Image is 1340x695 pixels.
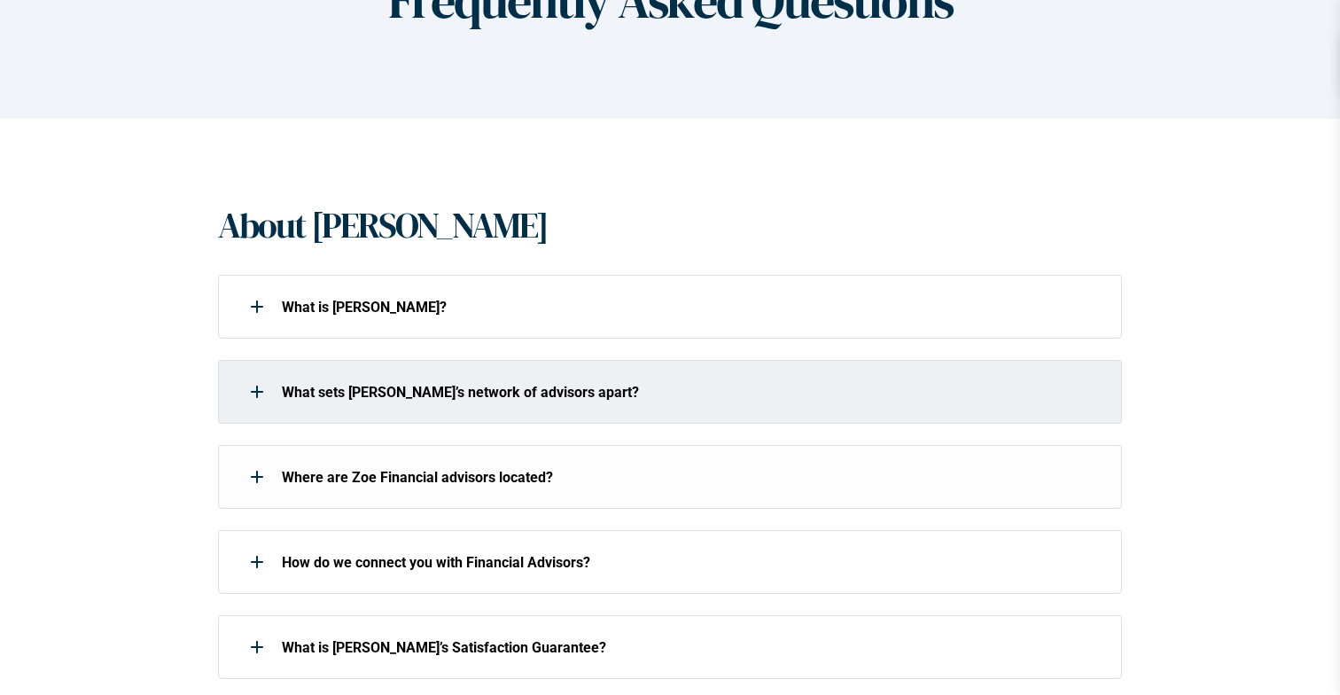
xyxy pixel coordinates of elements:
[282,554,1099,571] p: How do we connect you with Financial Advisors?
[282,384,1099,401] p: What sets [PERSON_NAME]’s network of advisors apart?
[282,639,1099,656] p: What is [PERSON_NAME]’s Satisfaction Guarantee?
[218,204,548,246] h1: About [PERSON_NAME]
[282,299,1099,316] p: What is [PERSON_NAME]?
[282,469,1099,486] p: Where are Zoe Financial advisors located?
